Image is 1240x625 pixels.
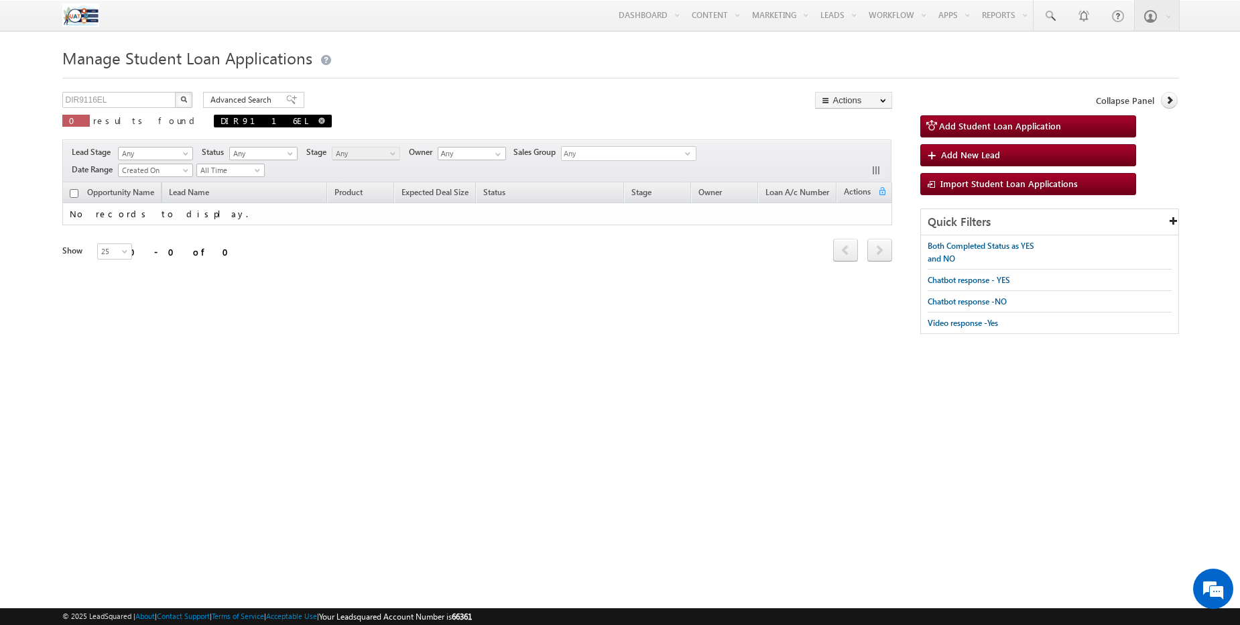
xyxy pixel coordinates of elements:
span: Created On [119,164,188,176]
img: Custom Logo [62,3,99,27]
img: d_60004797649_company_0_60004797649 [23,70,56,88]
span: Owner [698,187,722,197]
a: Stage [625,185,658,203]
span: Stage [306,146,332,158]
a: prev [833,240,858,262]
div: Any [561,146,696,161]
span: Add New Lead [941,149,1000,160]
span: Add Student Loan Application [939,120,1061,131]
div: Show [62,245,86,257]
span: Chatbot response - YES [928,275,1010,285]
span: Any [332,148,396,160]
td: No records to display. [62,203,892,225]
div: 0 - 0 of 0 [129,244,237,260]
input: Type to Search [438,147,506,160]
span: Any [230,148,294,160]
input: Check all records [70,189,78,198]
span: Status [202,146,229,158]
span: Both Completed Status as YES and NO [928,241,1034,264]
span: Any [119,148,188,160]
a: Contact Support [157,612,210,620]
span: Lead Stage [72,146,116,158]
span: Advanced Search [210,94,275,106]
span: Chatbot response -NO [928,296,1007,306]
span: Lead Name [162,185,216,203]
a: Show All Items [488,148,505,161]
span: © 2025 LeadSquared | | | | | [62,610,472,623]
span: Owner [409,146,438,158]
span: Video response -Yes [928,318,998,328]
span: Stage [631,187,652,197]
span: Import Student Loan Applications [940,178,1078,189]
span: All Time [197,164,261,176]
span: select [685,150,696,156]
a: Acceptable Use [266,612,317,620]
span: Collapse Panel [1096,95,1154,107]
span: Opportunity Name [87,187,154,197]
span: DIR9116EL [221,115,312,126]
span: Sales Group [513,146,561,158]
div: Chat with us now [70,70,225,88]
span: 25 [98,245,133,258]
span: next [867,239,892,262]
a: Opportunity Name [80,185,161,203]
span: 0 [69,115,83,126]
textarea: Type your message and hit 'Enter' [17,124,245,402]
span: Any [562,147,685,162]
a: All Time [196,164,265,177]
img: Search [180,96,187,103]
a: Created On [118,164,193,177]
span: 66361 [452,612,472,622]
span: Manage Student Loan Applications [62,47,312,68]
a: next [867,240,892,262]
span: Product [334,187,363,197]
a: About [135,612,155,620]
em: Start Chat [182,413,243,431]
span: Loan A/c Number [765,187,829,197]
div: Minimize live chat window [220,7,252,39]
span: results found [93,115,200,126]
a: Terms of Service [212,612,264,620]
a: Any [332,147,400,160]
a: Loan A/c Number [759,185,836,203]
div: Quick Filters [921,209,1178,235]
span: Date Range [72,164,118,176]
a: Any [118,147,193,160]
a: 25 [97,243,132,260]
span: Actions [837,184,877,202]
a: Expected Deal Size [395,185,475,203]
span: prev [833,239,858,262]
button: Actions [815,92,892,109]
a: Status [477,185,512,203]
span: Your Leadsquared Account Number is [319,612,472,622]
a: Any [229,147,298,160]
span: Expected Deal Size [401,187,469,197]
